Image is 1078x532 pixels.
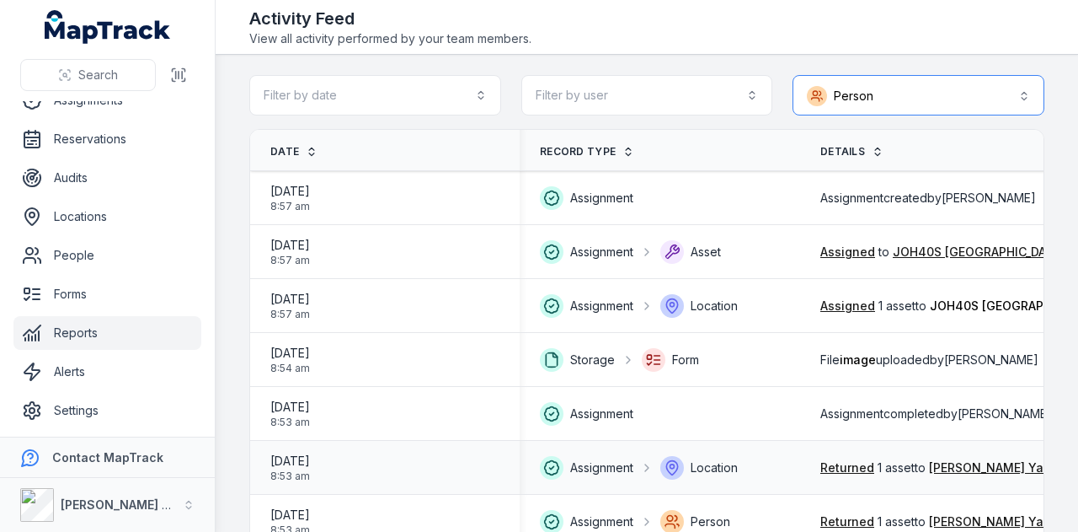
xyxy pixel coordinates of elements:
[270,416,310,429] span: 8:53 am
[13,239,201,272] a: People
[20,59,156,91] button: Search
[270,507,310,524] span: [DATE]
[820,145,883,159] a: Details
[792,75,1044,116] button: Person
[691,244,721,261] span: Asset
[570,352,615,368] span: Storage
[540,145,634,159] a: Record Type
[691,513,730,530] span: Person
[270,200,310,213] span: 8:57 am
[270,453,310,470] span: [DATE]
[691,298,738,314] span: Location
[270,362,310,375] span: 8:54 am
[270,183,310,200] span: [DATE]
[270,291,310,321] time: 04/09/2025, 8:57:59 am
[521,75,773,116] button: Filter by user
[570,298,633,314] span: Assignment
[570,190,633,207] span: Assignment
[270,145,299,159] span: Date
[672,352,699,368] span: Form
[270,237,310,267] time: 04/09/2025, 8:57:59 am
[13,277,201,311] a: Forms
[249,7,531,30] h2: Activity Feed
[840,352,876,367] span: image
[570,513,633,530] span: Assignment
[540,145,616,159] span: Record Type
[270,308,310,321] span: 8:57 am
[52,450,163,465] strong: Contact MapTrack
[820,513,874,530] a: Returned
[249,75,501,116] button: Filter by date
[820,352,1038,368] span: File uploaded by [PERSON_NAME]
[270,453,310,483] time: 04/09/2025, 8:53:43 am
[270,254,310,267] span: 8:57 am
[270,345,310,362] span: [DATE]
[249,30,531,47] span: View all activity performed by your team members.
[270,291,310,308] span: [DATE]
[270,399,310,416] span: [DATE]
[270,345,310,375] time: 04/09/2025, 8:54:56 am
[820,190,1036,207] span: Assignment created by [PERSON_NAME]
[61,497,199,512] strong: [PERSON_NAME] Group
[570,459,633,476] span: Assignment
[820,298,875,314] a: Assigned
[270,470,310,483] span: 8:53 am
[691,459,738,476] span: Location
[570,406,633,422] span: Assignment
[13,122,201,156] a: Reservations
[78,67,118,83] span: Search
[13,394,201,427] a: Settings
[820,459,874,476] a: Returned
[570,244,633,261] span: Assignment
[13,161,201,195] a: Audits
[13,316,201,350] a: Reports
[13,355,201,389] a: Alerts
[820,145,865,159] span: Details
[13,200,201,234] a: Locations
[270,237,310,254] span: [DATE]
[270,145,318,159] a: Date
[45,10,171,44] a: MapTrack
[270,399,310,429] time: 04/09/2025, 8:53:43 am
[270,183,310,213] time: 04/09/2025, 8:57:59 am
[820,244,875,261] a: Assigned
[820,406,1052,422] span: Assignment completed by [PERSON_NAME]
[893,244,1065,261] a: JOH40S [GEOGRAPHIC_DATA]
